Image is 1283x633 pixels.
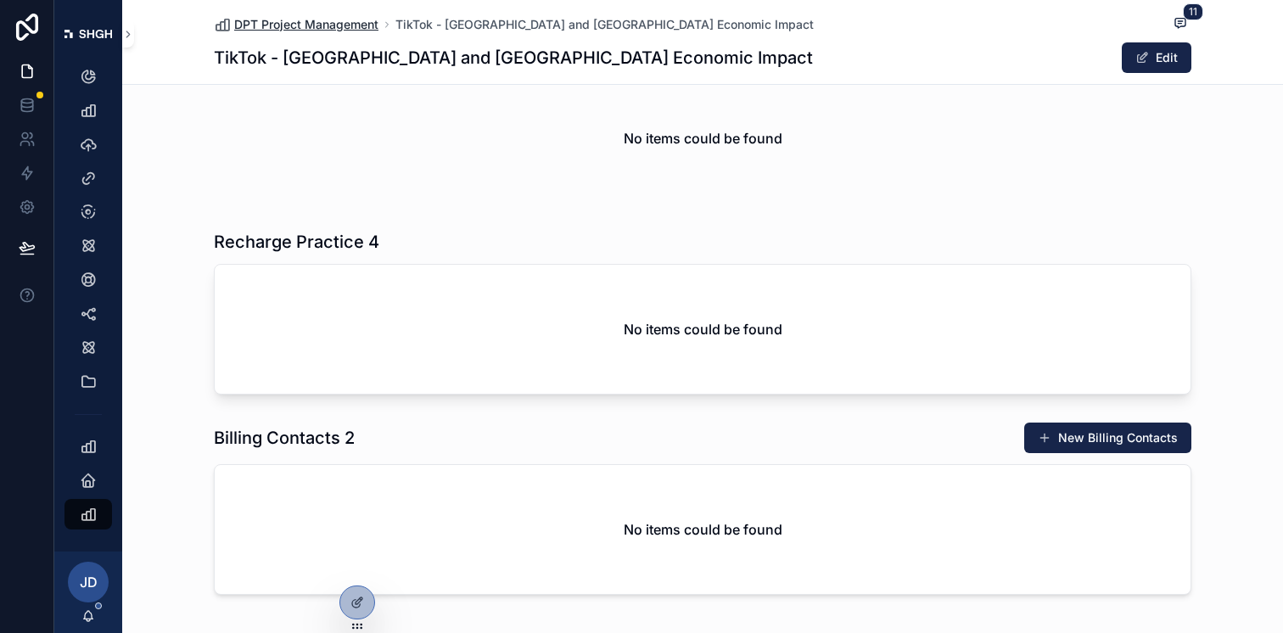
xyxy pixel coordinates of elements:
a: DPT Project Management [214,16,378,33]
span: 11 [1183,3,1203,20]
button: New Billing Contacts [1024,423,1191,453]
h1: Billing Contacts 2 [214,426,355,450]
div: scrollable content [54,68,122,552]
h2: No items could be found [624,519,782,540]
h1: TikTok - [GEOGRAPHIC_DATA] and [GEOGRAPHIC_DATA] Economic Impact [214,46,813,70]
span: JD [80,572,98,592]
h1: Recharge Practice 4 [214,230,379,254]
h2: No items could be found [624,128,782,148]
button: 11 [1169,14,1191,35]
h2: No items could be found [624,319,782,339]
img: App logo [64,30,112,38]
span: DPT Project Management [234,16,378,33]
a: TikTok - [GEOGRAPHIC_DATA] and [GEOGRAPHIC_DATA] Economic Impact [395,16,814,33]
button: Edit [1122,42,1191,73]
